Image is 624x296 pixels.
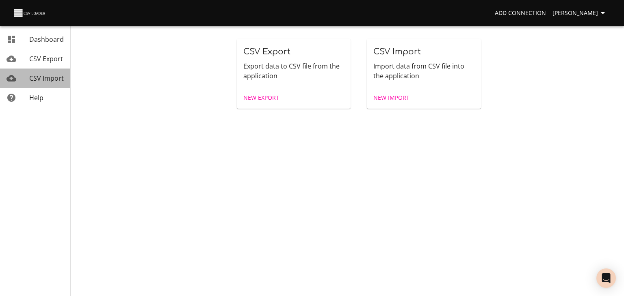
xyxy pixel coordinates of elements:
p: Import data from CSV file into the application [373,61,474,81]
img: CSV Loader [13,7,47,19]
span: New Export [243,93,279,103]
span: CSV Export [243,47,290,56]
a: New Import [370,90,413,105]
div: Open Intercom Messenger [596,268,616,288]
p: Export data to CSV file from the application [243,61,344,81]
span: Add Connection [495,8,546,18]
span: CSV Import [373,47,421,56]
span: Help [29,93,43,102]
span: Dashboard [29,35,64,44]
span: [PERSON_NAME] [552,8,608,18]
button: [PERSON_NAME] [549,6,611,21]
span: CSV Import [29,74,64,83]
a: Add Connection [492,6,549,21]
span: CSV Export [29,54,63,63]
a: New Export [240,90,282,105]
span: New Import [373,93,409,103]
